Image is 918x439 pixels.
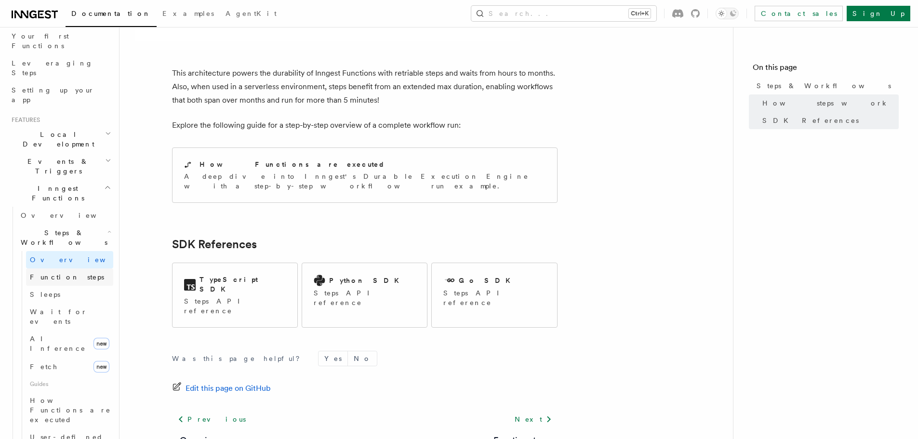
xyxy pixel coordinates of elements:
span: Steps & Workflows [757,81,891,91]
span: Edit this page on GitHub [186,382,271,395]
span: How Functions are executed [30,397,111,424]
span: AgentKit [226,10,277,17]
h4: On this page [753,62,899,77]
button: No [348,351,377,366]
a: Examples [157,3,220,26]
button: Search...Ctrl+K [471,6,656,21]
p: A deep dive into Inngest's Durable Execution Engine with a step-by-step workflow run example. [184,172,545,191]
a: Overview [17,207,113,224]
a: Sign Up [847,6,910,21]
span: Guides [26,376,113,392]
span: Leveraging Steps [12,59,93,77]
span: Function steps [30,273,104,281]
span: Fetch [30,363,58,371]
a: Documentation [66,3,157,27]
a: Python SDKSteps API reference [302,263,427,328]
a: How steps work [758,94,899,112]
button: Events & Triggers [8,153,113,180]
p: Steps API reference [443,288,545,307]
a: Contact sales [755,6,843,21]
a: Edit this page on GitHub [172,382,271,395]
button: Toggle dark mode [716,8,739,19]
p: Steps API reference [314,288,415,307]
span: Events & Triggers [8,157,105,176]
a: Go SDKSteps API reference [431,263,557,328]
kbd: Ctrl+K [629,9,651,18]
a: Previous [172,411,252,428]
span: SDK References [762,116,859,125]
a: SDK References [172,238,257,251]
span: Documentation [71,10,151,17]
h2: TypeScript SDK [200,275,286,294]
span: new [93,338,109,349]
a: TypeScript SDKSteps API reference [172,263,298,328]
a: Next [509,411,558,428]
a: Function steps [26,268,113,286]
p: Was this page helpful? [172,354,306,363]
span: Inngest Functions [8,184,104,203]
p: This architecture powers the durability of Inngest Functions with retriable steps and waits from ... [172,67,558,107]
a: AI Inferencenew [26,330,113,357]
a: Steps & Workflows [753,77,899,94]
span: Setting up your app [12,86,94,104]
span: AI Inference [30,335,86,352]
span: Overview [21,212,120,219]
a: SDK References [758,112,899,129]
span: Overview [30,256,129,264]
a: Leveraging Steps [8,54,113,81]
span: Sleeps [30,291,60,298]
span: Features [8,116,40,124]
p: Explore the following guide for a step-by-step overview of a complete workflow run: [172,119,558,132]
a: Wait for events [26,303,113,330]
p: Steps API reference [184,296,286,316]
a: Sleeps [26,286,113,303]
a: Your first Functions [8,27,113,54]
span: Your first Functions [12,32,69,50]
a: Overview [26,251,113,268]
button: Yes [319,351,347,366]
button: Local Development [8,126,113,153]
a: Setting up your app [8,81,113,108]
button: Inngest Functions [8,180,113,207]
a: How Functions are executed [26,392,113,428]
span: Wait for events [30,308,87,325]
h2: Python SDK [329,276,405,285]
a: AgentKit [220,3,282,26]
span: Steps & Workflows [17,228,107,247]
span: Examples [162,10,214,17]
span: new [93,361,109,372]
a: How Functions are executedA deep dive into Inngest's Durable Execution Engine with a step-by-step... [172,147,558,203]
a: Fetchnew [26,357,113,376]
h2: How Functions are executed [200,160,386,169]
button: Steps & Workflows [17,224,113,251]
span: Local Development [8,130,105,149]
h2: Go SDK [459,276,516,285]
span: How steps work [762,98,889,108]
